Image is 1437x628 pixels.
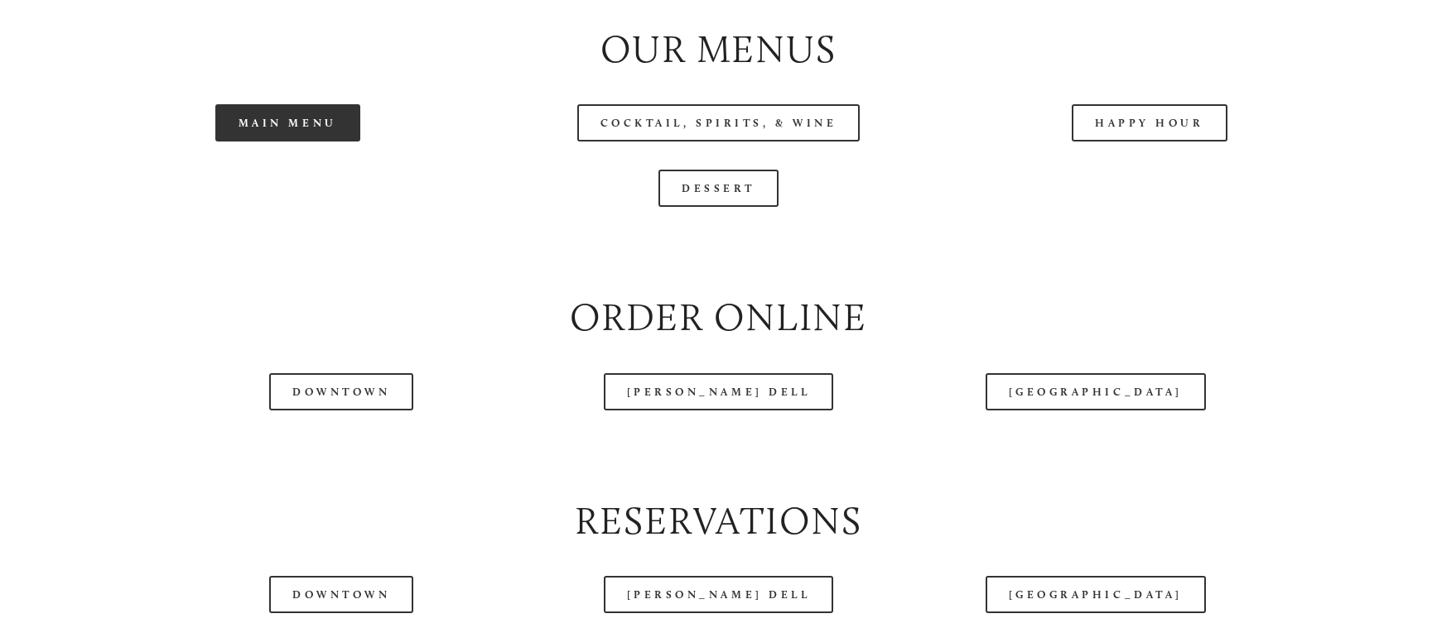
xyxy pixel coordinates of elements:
[86,291,1351,345] h2: Order Online
[86,495,1351,549] h2: Reservations
[658,170,779,207] a: Dessert
[269,373,413,410] a: Downtown
[604,373,834,410] a: [PERSON_NAME] Dell
[986,373,1206,410] a: [GEOGRAPHIC_DATA]
[604,576,834,613] a: [PERSON_NAME] Dell
[269,576,413,613] a: Downtown
[986,576,1206,613] a: [GEOGRAPHIC_DATA]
